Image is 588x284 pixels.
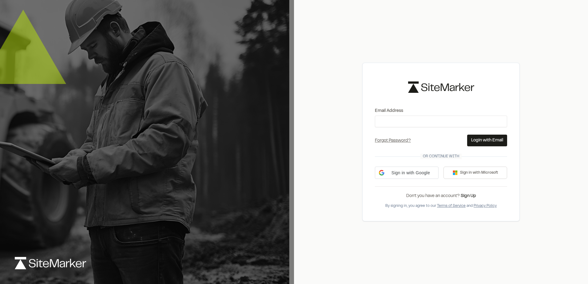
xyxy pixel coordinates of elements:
button: Login with Email [467,135,507,146]
a: Sign Up [461,194,476,198]
span: Sign in with Google [387,170,435,176]
button: Terms of Service [437,203,466,209]
div: Don’t you have an account? [375,193,507,199]
a: Forgot Password? [375,139,411,143]
label: Email Address [375,108,507,114]
button: Sign in with Microsoft [443,167,507,179]
button: Privacy Policy [474,203,497,209]
span: Or continue with [420,154,462,159]
img: logo-white-rebrand.svg [15,257,86,269]
img: logo-black-rebrand.svg [408,81,474,93]
div: Sign in with Google [375,167,439,179]
div: By signing in, you agree to our and [375,203,507,209]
